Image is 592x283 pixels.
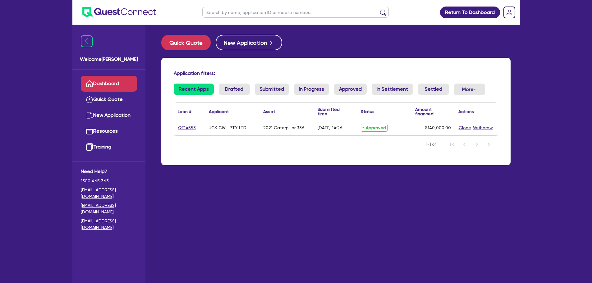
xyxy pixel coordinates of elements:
a: Dropdown toggle [501,4,517,21]
img: quest-connect-logo-blue [82,7,156,17]
a: [EMAIL_ADDRESS][DOMAIN_NAME] [81,187,137,200]
div: 2021 Caterpillar 336-07GC Excavator [263,125,310,130]
a: QF14553 [178,124,196,131]
a: Drafted [219,84,250,95]
img: resources [86,127,93,135]
div: Asset [263,109,275,114]
span: Approved [361,124,388,132]
input: Search by name, application ID or mobile number... [202,7,389,18]
img: new-application [86,112,93,119]
a: Recent Apps [174,84,214,95]
img: quick-quote [86,96,93,103]
img: icon-menu-close [81,35,93,47]
img: training [86,143,93,151]
a: [EMAIL_ADDRESS][DOMAIN_NAME] [81,218,137,231]
div: Status [361,109,374,114]
button: Dropdown toggle [454,84,485,95]
div: [DATE] 14:26 [318,125,342,130]
button: Withdraw [473,124,493,131]
button: Previous Page [458,138,471,151]
h4: Application filters: [174,70,498,76]
a: Dashboard [81,76,137,92]
button: Clone [458,124,471,131]
a: New Application [81,107,137,123]
div: JCK CIVIL PTY LTD [209,125,246,130]
tcxspan: Call 1300 465 363 via 3CX [81,178,109,183]
a: Quick Quote [81,92,137,107]
a: Quick Quote [161,35,216,50]
div: Amount financed [415,107,451,116]
span: Welcome [PERSON_NAME] [80,56,138,63]
span: Need Help? [81,168,137,175]
a: [EMAIL_ADDRESS][DOMAIN_NAME] [81,202,137,215]
div: Submitted time [318,107,348,116]
div: Actions [458,109,474,114]
div: Applicant [209,109,229,114]
a: Return To Dashboard [440,7,500,18]
button: Last Page [483,138,496,151]
div: Loan # [178,109,191,114]
button: New Application [216,35,282,50]
a: In Progress [294,84,329,95]
button: First Page [446,138,458,151]
a: Approved [334,84,367,95]
a: Resources [81,123,137,139]
button: Quick Quote [161,35,211,50]
span: $140,000.00 [425,125,451,130]
button: Next Page [471,138,483,151]
a: Training [81,139,137,155]
span: 1-1 of 1 [426,141,438,148]
a: Settled [418,84,449,95]
a: In Settlement [372,84,413,95]
a: Submitted [255,84,289,95]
